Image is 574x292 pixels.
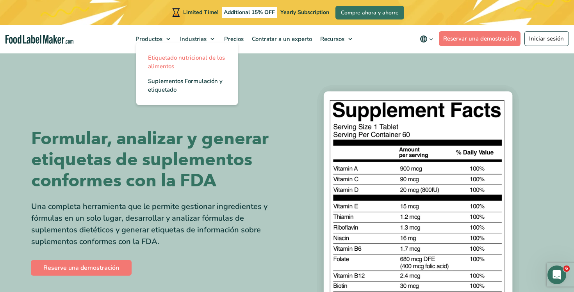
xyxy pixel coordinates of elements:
span: Precios [222,35,244,43]
span: Limited Time! [183,9,218,16]
span: Yearly Subscription [280,9,329,16]
a: Reservar una demostración [439,31,521,46]
span: Suplementos Formulación y etiquetado [148,77,223,94]
a: Suplementos Formulación y etiquetado [136,74,238,97]
a: Iniciar sesión [524,31,569,46]
span: Industrias [178,35,207,43]
span: 6 [563,265,570,272]
span: Additional 15% OFF [222,7,277,18]
h1: Formular, analizar y generar etiquetas de suplementos conformes con la FDA [31,128,281,191]
iframe: Intercom live chat [547,265,566,284]
a: Precios [220,25,246,53]
div: Una completa herramienta que le permite gestionar ingredientes y fórmulas en un solo lugar, desar... [31,201,281,248]
span: Contratar a un experto [250,35,313,43]
a: Reserve una demostración [31,260,132,276]
span: Recursos [318,35,345,43]
a: Industrias [176,25,218,53]
span: Etiquetado nutricional de los alimentos [148,54,225,70]
a: Contratar a un experto [248,25,314,53]
a: Productos [132,25,174,53]
a: Etiquetado nutricional de los alimentos [136,50,238,74]
span: Productos [133,35,163,43]
a: Compre ahora y ahorre [335,6,404,19]
a: Recursos [316,25,356,53]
